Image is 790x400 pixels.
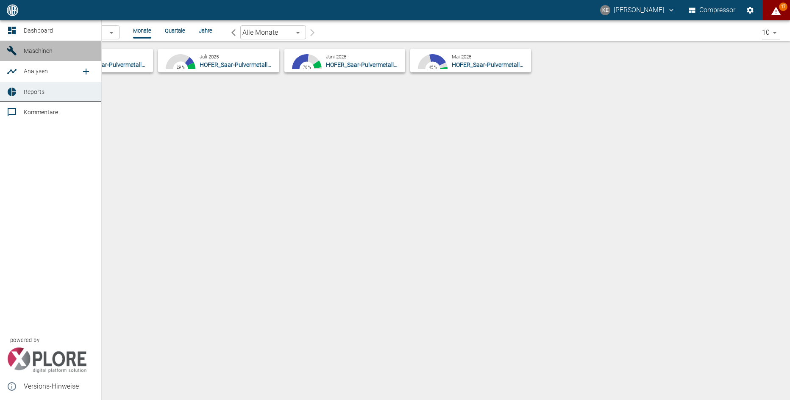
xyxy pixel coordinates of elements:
[24,109,58,116] span: Kommentare
[88,48,95,55] a: new /machines
[200,61,409,68] span: HOFER_Saar-Pulvermetall GmbH_Saarwellingen ([GEOGRAPHIC_DATA])_xMobile
[200,54,219,60] small: Juli 2025
[452,61,661,68] span: HOFER_Saar-Pulvermetall GmbH_Saarwellingen ([GEOGRAPHIC_DATA])_xMobile
[133,27,151,35] li: Monate
[779,3,787,11] span: 17
[687,3,737,18] button: Compressor
[24,47,53,54] span: Maschinen
[600,5,610,15] div: KE
[326,54,346,60] small: Juni 2025
[226,25,240,39] button: arrow-back
[78,63,95,80] a: new /analyses/list/0
[410,49,531,72] button: 41.24 %41.15 %10.21 %4.23 %45 %Mai 2025HOFER_Saar-Pulvermetall GmbH_Saarwellingen ([GEOGRAPHIC_DA...
[24,381,95,392] span: Versions-Hinweise
[24,27,53,34] span: Dashboard
[24,68,48,74] span: Analysen
[24,88,45,95] span: Reports
[452,54,471,60] small: Mai 2025
[7,348,87,373] img: Xplore Logo
[6,4,19,16] img: logo
[199,27,212,35] li: Jahre
[165,27,185,35] li: Quartale
[10,336,39,344] span: powered by
[599,3,676,18] button: khalid.elmaachour@saar-pulvermetall.de
[743,3,758,18] button: Einstellungen
[762,26,780,39] div: 10
[158,49,279,72] button: 70.68 %14.98 %14.32 %0.04 %29 %Juli 2025HOFER_Saar-Pulvermetall GmbH_Saarwellingen ([GEOGRAPHIC_D...
[284,49,405,72] button: 53.81 %26.83 %16.02 %3.33 %70 %Juni 2025HOFER_Saar-Pulvermetall GmbH_Saarwellingen ([GEOGRAPHIC_D...
[326,61,535,68] span: HOFER_Saar-Pulvermetall GmbH_Saarwellingen ([GEOGRAPHIC_DATA])_xMobile
[240,25,306,39] div: Alle Monate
